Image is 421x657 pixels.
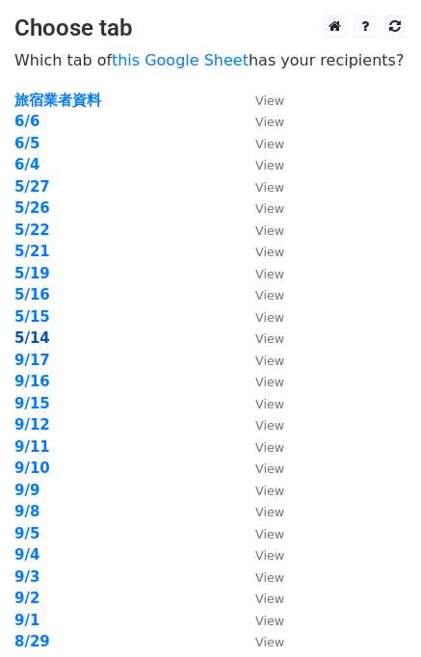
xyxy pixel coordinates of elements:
[255,201,284,216] small: View
[14,135,39,152] a: 6/5
[236,243,284,260] a: View
[14,199,50,217] a: 5/26
[236,156,284,173] a: View
[236,199,284,217] a: View
[236,373,284,390] a: View
[14,243,50,260] a: 5/21
[236,416,284,434] a: View
[236,329,284,347] a: View
[236,308,284,326] a: View
[255,354,284,368] small: View
[255,223,284,238] small: View
[255,310,284,325] small: View
[236,546,284,564] a: View
[112,51,249,69] a: this Google Sheet
[236,135,284,152] a: View
[255,267,284,281] small: View
[14,482,39,499] a: 9/9
[255,505,284,519] small: View
[14,395,50,412] a: 9/15
[14,438,50,456] a: 9/11
[236,612,284,629] a: View
[236,503,284,520] a: View
[236,525,284,542] a: View
[236,438,284,456] a: View
[14,525,39,542] a: 9/5
[255,115,284,129] small: View
[14,113,39,130] a: 6/6
[236,460,284,477] a: View
[14,416,50,434] a: 9/12
[236,265,284,282] a: View
[14,50,407,70] p: Which tab of has your recipients?
[255,461,284,476] small: View
[14,222,50,239] strong: 5/22
[255,331,284,346] small: View
[255,418,284,433] small: View
[236,92,284,109] a: View
[14,460,50,477] a: 9/10
[14,546,39,564] a: 9/4
[14,633,50,650] strong: 8/29
[14,352,50,369] a: 9/17
[236,395,284,412] a: View
[255,548,284,563] small: View
[236,352,284,369] a: View
[236,178,284,196] a: View
[236,482,284,499] a: View
[14,568,39,586] a: 9/3
[255,245,284,259] small: View
[14,286,50,303] strong: 5/16
[255,591,284,606] small: View
[14,178,50,196] a: 5/27
[14,308,50,326] a: 5/15
[236,113,284,130] a: View
[255,614,284,628] small: View
[255,158,284,172] small: View
[14,329,50,347] a: 5/14
[14,590,39,607] a: 9/2
[255,397,284,411] small: View
[14,156,39,173] a: 6/4
[255,375,284,389] small: View
[14,92,101,109] a: 旅宿業者資料
[14,503,39,520] a: 9/8
[14,14,407,42] h3: Choose tab
[255,635,284,649] small: View
[14,265,50,282] a: 5/19
[255,570,284,585] small: View
[325,565,421,657] iframe: Chat Widget
[236,633,284,650] a: View
[14,373,50,390] a: 9/16
[255,288,284,302] small: View
[14,612,39,629] a: 9/1
[236,590,284,607] a: View
[255,180,284,195] small: View
[325,565,421,657] div: 聊天小工具
[255,93,284,108] small: View
[236,222,284,239] a: View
